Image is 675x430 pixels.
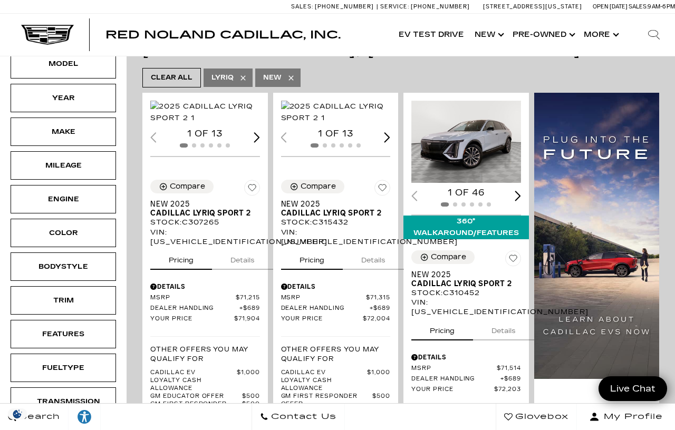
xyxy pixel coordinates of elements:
span: $689 [239,305,260,312]
span: Dealer Handling [150,305,239,312]
div: 1 of 13 [281,128,391,140]
span: GM Educator Offer [150,393,242,400]
a: MSRP $71,315 [281,294,391,302]
div: MakeMake [11,118,116,146]
img: 2025 Cadillac LYRIQ Sport 2 1 [281,101,391,124]
span: $71,215 [236,294,260,302]
button: Save Vehicle [505,250,521,270]
span: Live Chat [605,383,661,395]
a: Dealer Handling $689 [150,305,260,312]
span: Cadillac LYRIQ Sport 2 [281,209,383,218]
a: EV Test Drive [393,14,469,56]
span: $500 [242,393,260,400]
a: New 2025Cadillac LYRIQ Sport 2 [150,200,260,218]
div: Next slide [384,132,390,142]
span: Cadillac EV Loyalty Cash Allowance [281,369,368,393]
button: details tab [473,317,534,340]
a: Pre-Owned [507,14,578,56]
section: Click to Open Cookie Consent Modal [5,408,30,419]
span: Contact Us [268,409,336,424]
div: ModelModel [11,50,116,78]
div: VIN: [US_VEHICLE_IDENTIFICATION_NUMBER] [411,298,521,317]
div: 1 / 2 [411,101,521,183]
button: Compare Vehicle [150,180,214,193]
span: $689 [500,375,521,383]
span: MSRP [281,294,367,302]
a: Dealer Handling $689 [281,305,391,312]
a: Live Chat [599,376,667,401]
span: Cadillac EV Loyalty Cash Allowance [150,369,237,393]
span: My Profile [600,409,663,424]
div: Color [37,227,90,239]
span: $71,904 [234,315,260,323]
span: Your Price [411,386,494,394]
button: pricing tab [411,317,473,340]
div: EngineEngine [11,185,116,213]
div: 1 of 13 [150,128,260,140]
img: Opt-Out Icon [5,408,30,419]
div: Bodystyle [37,261,90,272]
button: Compare Vehicle [411,250,475,264]
a: MSRP $71,215 [150,294,260,302]
span: $689 [370,305,390,312]
button: Compare Vehicle [281,180,344,193]
div: Pricing Details - New 2025 Cadillac LYRIQ Sport 2 [411,353,521,362]
div: YearYear [11,84,116,112]
div: Stock : C315432 [281,218,391,227]
div: Trim [37,295,90,306]
div: TransmissionTransmission [11,387,116,416]
a: New 2025Cadillac LYRIQ Sport 2 [281,200,391,218]
span: Red Noland Cadillac, Inc. [105,28,341,41]
span: Dealer Handling [281,305,370,312]
a: Cadillac Dark Logo with Cadillac White Text [21,25,74,45]
div: VIN: [US_VEHICLE_IDENTIFICATION_NUMBER] [150,228,260,247]
div: BodystyleBodystyle [11,252,116,281]
div: 1 / 2 [281,101,391,124]
button: details tab [212,247,273,270]
span: GM First Responder Offer [150,400,242,416]
div: Engine [37,193,90,205]
span: $1,000 [237,369,260,393]
span: Search [16,409,60,424]
div: Stock : C310452 [411,288,521,298]
span: New 2025 [411,270,513,279]
a: Red Noland Cadillac, Inc. [105,30,341,40]
span: $71,315 [366,294,390,302]
span: $500 [242,400,260,416]
span: Clear All [151,71,192,84]
div: Transmission [37,396,90,407]
div: Mileage [37,160,90,171]
button: pricing tab [150,247,212,270]
a: Sales: [PHONE_NUMBER] [291,4,377,9]
div: Year [37,92,90,104]
div: MileageMileage [11,151,116,180]
span: Your Price [150,315,234,323]
p: Other Offers You May Qualify For [150,345,260,364]
div: Stock : C307265 [150,218,260,227]
div: TrimTrim [11,286,116,315]
span: Sales: [291,3,313,10]
a: Cadillac EV Loyalty Cash Allowance $1,000 [281,369,391,393]
div: Make [37,126,90,138]
span: $72,004 [363,315,390,323]
a: Your Price $72,203 [411,386,521,394]
div: Compare [301,182,336,191]
button: Open user profile menu [577,404,675,430]
span: New 2025 [150,200,252,209]
div: FeaturesFeatures [11,320,116,348]
span: Open [DATE] [593,3,628,10]
button: More [578,14,622,56]
a: Explore your accessibility options [69,404,101,430]
a: Contact Us [252,404,345,430]
a: GM Educator Offer $500 [150,393,260,400]
span: MSRP [150,294,236,302]
div: Explore your accessibility options [69,409,100,425]
div: Pricing Details - New 2025 Cadillac LYRIQ Sport 2 [150,282,260,291]
span: Glovebox [513,409,568,424]
span: Cadillac LYRIQ Sport 2 [411,279,513,288]
span: 9 AM-6 PM [648,3,675,10]
div: Next slide [515,191,521,201]
div: Search [633,14,675,56]
button: pricing tab [281,247,343,270]
p: Other Offers You May Qualify For [281,345,391,364]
